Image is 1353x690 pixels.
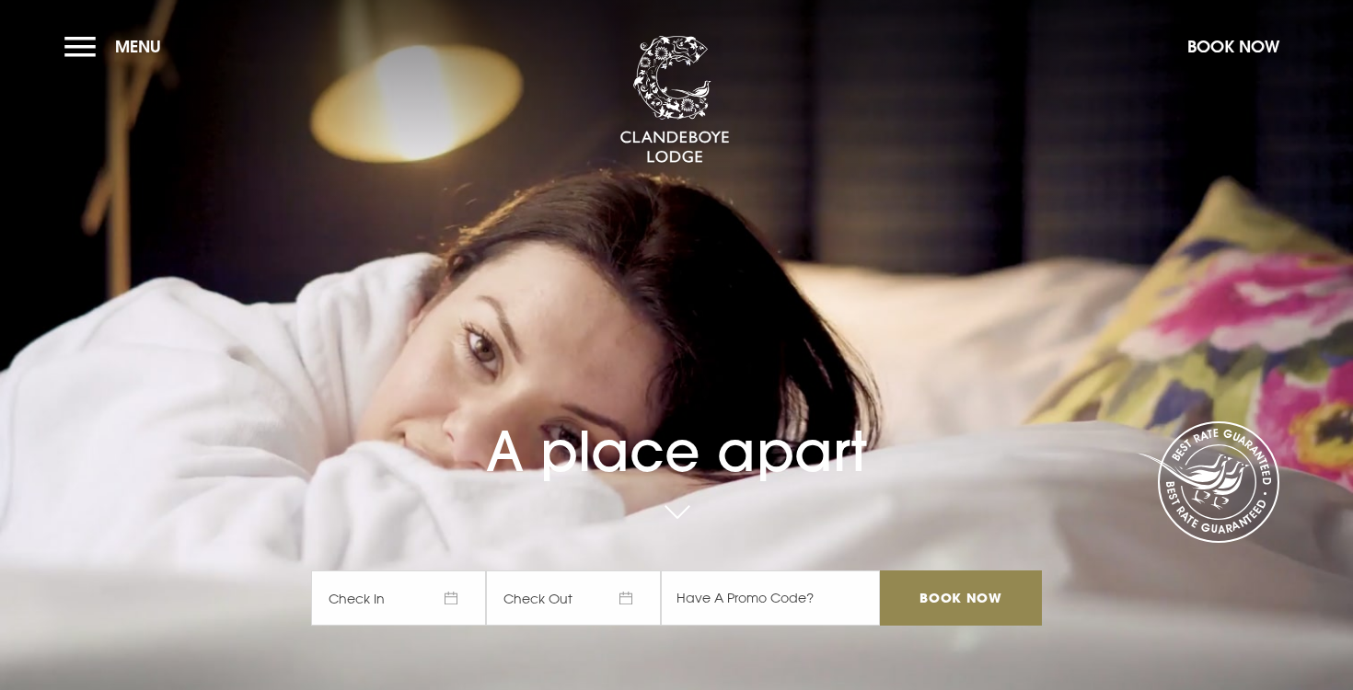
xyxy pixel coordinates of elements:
button: Book Now [1178,27,1289,66]
span: Menu [115,36,161,57]
input: Book Now [880,570,1042,626]
span: Check In [311,570,486,626]
span: Check Out [486,570,661,626]
img: Clandeboye Lodge [619,36,730,165]
button: Menu [64,27,170,66]
input: Have A Promo Code? [661,570,880,626]
h1: A place apart [311,376,1042,484]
